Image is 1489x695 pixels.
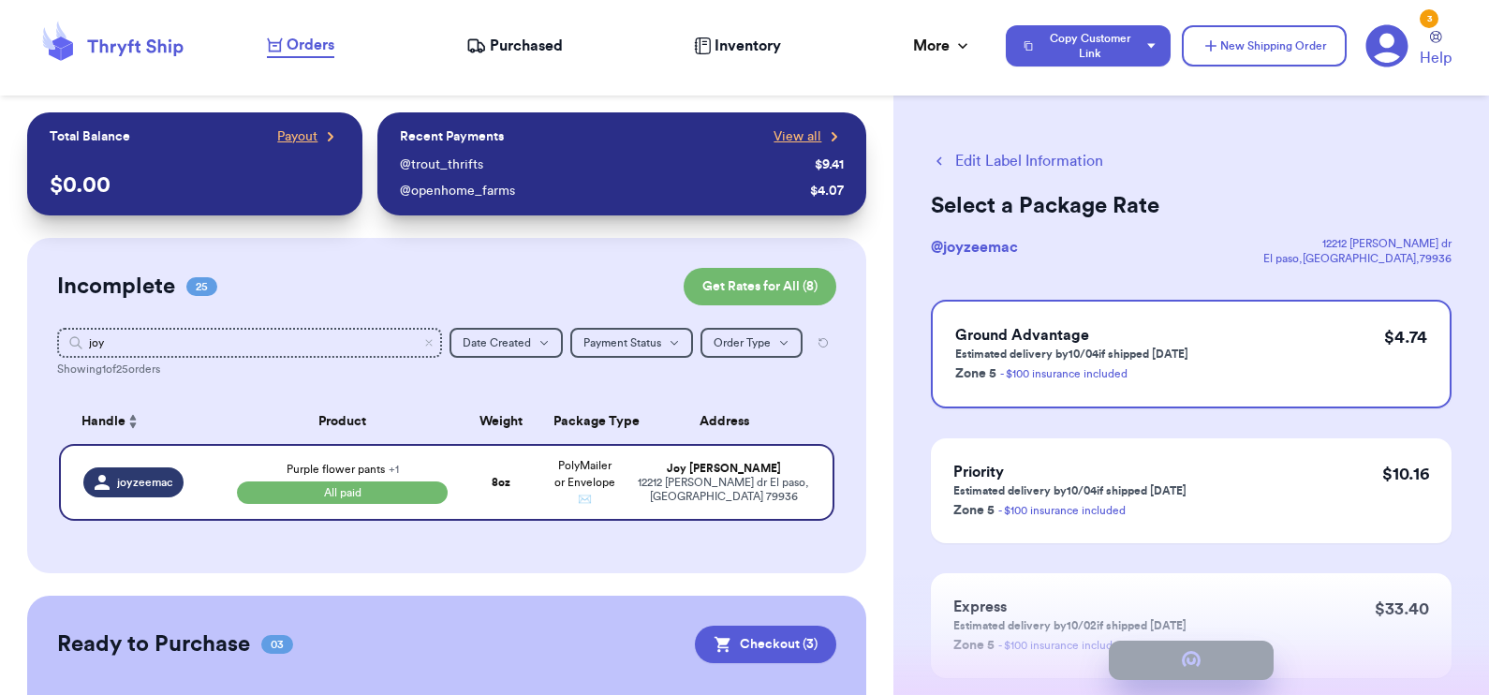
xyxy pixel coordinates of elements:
[955,347,1188,362] p: Estimated delivery by 10/04 if shipped [DATE]
[1382,461,1429,487] p: $ 10.16
[627,399,835,444] th: Address
[267,34,334,58] a: Orders
[953,599,1007,614] span: Express
[1006,25,1171,67] button: Copy Customer Link
[277,127,317,146] span: Payout
[423,337,435,348] button: Clear search
[953,504,995,517] span: Zone 5
[466,35,563,57] a: Purchased
[1420,31,1452,69] a: Help
[684,268,836,305] button: Get Rates for All (8)
[953,483,1187,498] p: Estimated delivery by 10/04 if shipped [DATE]
[226,399,460,444] th: Product
[953,618,1187,633] p: Estimated delivery by 10/02 if shipped [DATE]
[810,182,844,200] div: $ 4.07
[57,362,837,377] div: Showing 1 of 25 orders
[1420,9,1438,28] div: 3
[714,337,771,348] span: Order Type
[125,410,140,433] button: Sort ascending
[1375,596,1429,622] p: $ 33.40
[1365,24,1408,67] a: 3
[389,464,399,475] span: + 1
[492,477,510,488] strong: 8 oz
[955,328,1089,343] span: Ground Advantage
[774,127,844,146] a: View all
[287,34,334,56] span: Orders
[931,150,1103,172] button: Edit Label Information
[400,127,504,146] p: Recent Payments
[774,127,821,146] span: View all
[554,460,615,505] span: PolyMailer or Envelope ✉️
[1182,25,1347,67] button: New Shipping Order
[1263,251,1452,266] div: El paso , [GEOGRAPHIC_DATA] , 79936
[1384,324,1427,350] p: $ 4.74
[459,399,542,444] th: Weight
[490,35,563,57] span: Purchased
[810,328,836,358] button: Reset all filters
[815,155,844,174] div: $ 9.41
[50,127,130,146] p: Total Balance
[1420,47,1452,69] span: Help
[261,635,293,654] span: 03
[277,127,340,146] a: Payout
[955,367,996,380] span: Zone 5
[117,475,172,490] span: joyzeemac
[81,412,125,432] span: Handle
[57,328,443,358] input: Search
[50,170,341,200] p: $ 0.00
[237,481,449,504] span: All paid
[953,465,1004,480] span: Priority
[57,272,175,302] h2: Incomplete
[998,505,1126,516] a: - $100 insurance included
[638,476,811,504] div: 12212 [PERSON_NAME] dr El paso , [GEOGRAPHIC_DATA] 79936
[695,626,836,663] button: Checkout (3)
[400,182,803,200] div: @ openhome_farms
[715,35,781,57] span: Inventory
[638,462,811,476] div: Joy [PERSON_NAME]
[1263,236,1452,251] div: 12212 [PERSON_NAME] dr
[1000,368,1128,379] a: - $100 insurance included
[186,277,217,296] span: 25
[700,328,803,358] button: Order Type
[931,191,1452,221] h2: Select a Package Rate
[694,35,781,57] a: Inventory
[463,337,531,348] span: Date Created
[450,328,563,358] button: Date Created
[913,35,972,57] div: More
[542,399,626,444] th: Package Type
[57,629,250,659] h2: Ready to Purchase
[931,240,1018,255] span: @ joyzeemac
[400,155,807,174] div: @ trout_thrifts
[570,328,693,358] button: Payment Status
[287,464,399,475] span: Purple flower pants
[583,337,661,348] span: Payment Status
